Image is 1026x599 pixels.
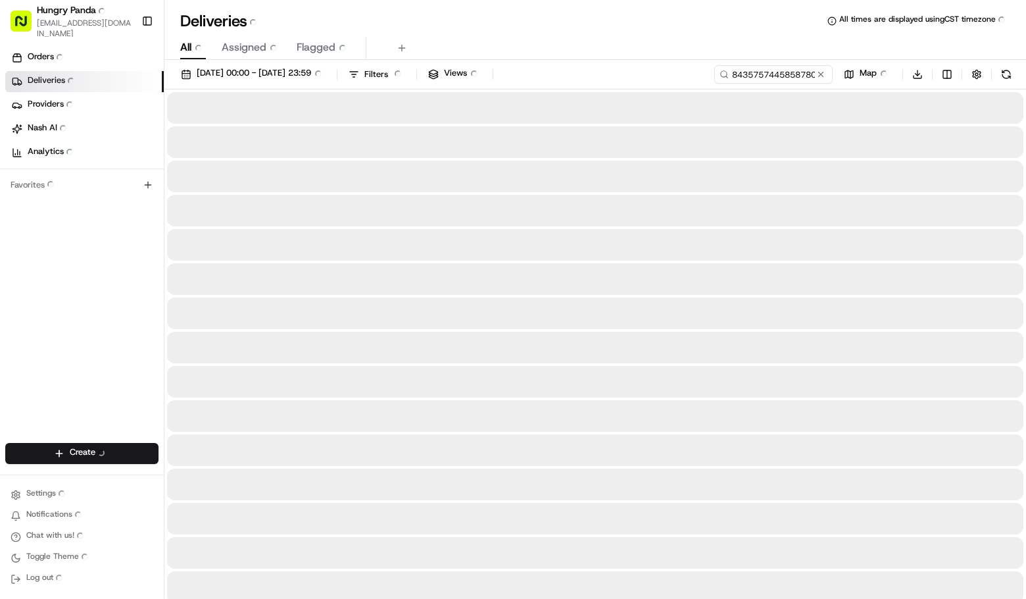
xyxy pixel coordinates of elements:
span: [DATE] 00:00 - [DATE] 23:59 [197,67,326,82]
button: [EMAIL_ADDRESS][DOMAIN_NAME] [37,18,131,39]
button: Filters [343,65,411,84]
a: Deliveries [5,71,164,92]
span: Assigned [222,39,281,55]
h1: Deliveries [180,11,262,32]
div: Favorites [5,174,159,195]
span: Views [444,67,481,82]
span: Chat with us! [26,530,89,544]
a: Orders [5,47,164,68]
span: Filters [364,67,405,82]
button: Toggle Theme [5,549,159,567]
button: Log out [5,570,159,588]
span: Orders [28,51,68,65]
a: Nash AI [5,118,164,140]
span: Map [860,67,891,82]
button: Create [5,443,159,464]
span: Notifications [26,509,87,523]
span: Deliveries [28,74,80,89]
button: Refresh [997,65,1015,84]
button: Hungry Panda [37,3,110,18]
span: Log out [26,572,68,586]
input: Type to search [714,65,833,84]
button: Chat with us! [5,528,159,546]
button: [DATE] 00:00 - [DATE] 23:59 [175,65,331,84]
span: Settings [26,488,70,502]
span: Flagged [297,39,350,55]
button: Notifications [5,507,159,525]
span: Toggle Theme [26,551,93,565]
span: All times are displayed using CST timezone [839,14,1010,28]
span: All [180,39,206,55]
a: Providers [5,95,164,116]
span: Analytics [28,145,78,160]
span: Create [70,446,110,461]
button: Hungry Panda[EMAIL_ADDRESS][DOMAIN_NAME] [5,5,136,37]
button: Settings [5,486,159,504]
span: Providers [28,98,78,113]
button: Map [838,65,897,84]
span: Nash AI [28,122,72,136]
button: Views [422,65,487,84]
a: Analytics [5,142,164,163]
